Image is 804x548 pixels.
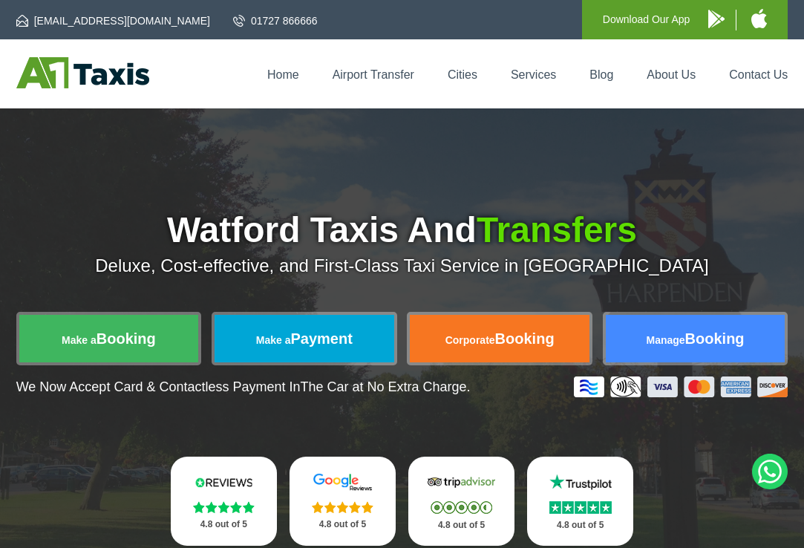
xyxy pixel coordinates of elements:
h1: Watford Taxis And [16,212,788,248]
span: Manage [646,334,684,346]
img: Google [306,473,379,492]
img: Reviews.io [187,473,261,492]
span: Transfers [477,210,637,249]
p: Download Our App [603,10,690,29]
a: Trustpilot Stars 4.8 out of 5 [527,457,633,546]
a: Make aPayment [215,315,394,362]
a: Cities [448,68,477,81]
a: Tripadvisor Stars 4.8 out of 5 [408,457,514,546]
a: 01727 866666 [233,13,318,28]
p: 4.8 out of 5 [543,516,617,535]
img: Credit And Debit Cards [574,376,788,397]
a: Reviews.io Stars 4.8 out of 5 [171,457,277,546]
a: Home [267,68,299,81]
img: A1 Taxis iPhone App [751,9,767,28]
img: Stars [193,501,255,513]
a: Google Stars 4.8 out of 5 [290,457,396,546]
a: Services [511,68,556,81]
span: Make a [256,334,291,346]
span: Make a [62,334,97,346]
p: 4.8 out of 5 [425,516,498,535]
a: Make aBooking [19,315,199,362]
a: Blog [589,68,613,81]
img: A1 Taxis Android App [708,10,725,28]
a: [EMAIL_ADDRESS][DOMAIN_NAME] [16,13,210,28]
img: Trustpilot [543,473,617,492]
img: Stars [431,501,492,514]
p: 4.8 out of 5 [306,515,379,534]
p: 4.8 out of 5 [187,515,261,534]
a: CorporateBooking [410,315,589,362]
p: We Now Accept Card & Contactless Payment In [16,379,471,395]
p: Deluxe, Cost-effective, and First-Class Taxi Service in [GEOGRAPHIC_DATA] [16,255,788,276]
a: Airport Transfer [333,68,414,81]
img: Tripadvisor [425,473,498,492]
img: Stars [312,501,373,513]
a: Contact Us [729,68,788,81]
span: The Car at No Extra Charge. [301,379,471,394]
a: ManageBooking [606,315,785,362]
img: Stars [549,501,612,514]
a: About Us [647,68,696,81]
span: Corporate [445,334,495,346]
img: A1 Taxis St Albans LTD [16,57,149,88]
